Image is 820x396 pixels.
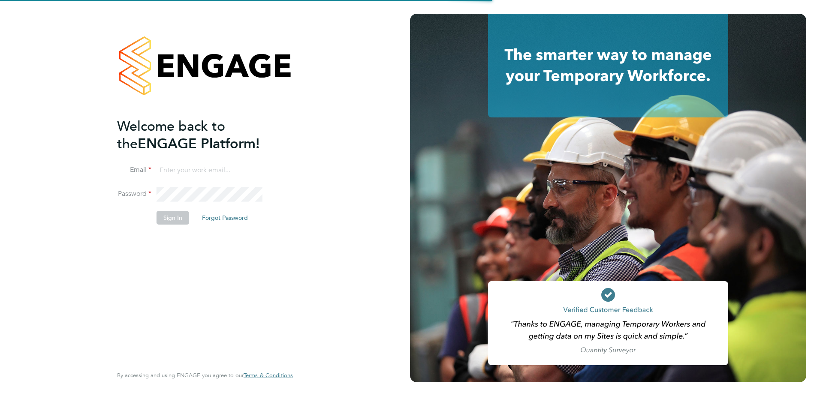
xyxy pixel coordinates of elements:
[117,117,284,153] h2: ENGAGE Platform!
[117,372,293,379] span: By accessing and using ENGAGE you agree to our
[117,165,151,174] label: Email
[157,163,262,178] input: Enter your work email...
[157,211,189,225] button: Sign In
[195,211,255,225] button: Forgot Password
[117,118,225,152] span: Welcome back to the
[117,189,151,198] label: Password
[244,372,293,379] a: Terms & Conditions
